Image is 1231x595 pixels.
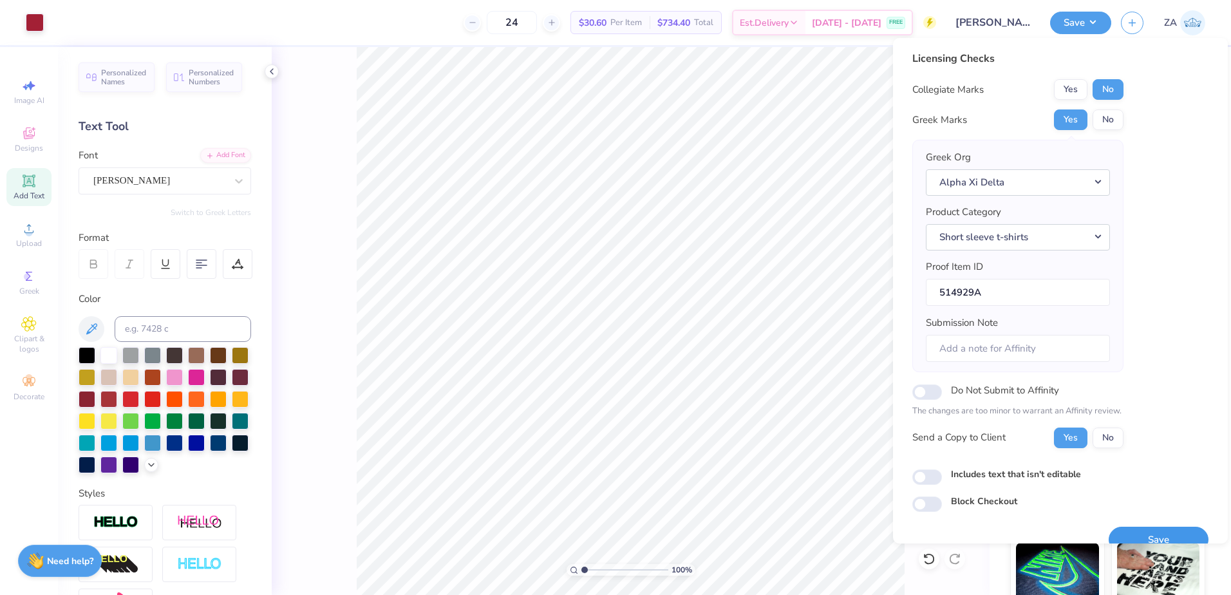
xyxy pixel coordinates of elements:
[14,392,44,402] span: Decorate
[951,382,1059,399] label: Do Not Submit to Affinity
[79,118,251,135] div: Text Tool
[889,18,903,27] span: FREE
[171,207,251,218] button: Switch to Greek Letters
[189,68,234,86] span: Personalized Numbers
[15,143,43,153] span: Designs
[926,224,1110,250] button: Short sleeve t-shirts
[1093,79,1123,100] button: No
[14,191,44,201] span: Add Text
[79,292,251,307] div: Color
[1054,109,1087,130] button: Yes
[101,68,147,86] span: Personalized Names
[672,564,692,576] span: 100 %
[912,405,1123,418] p: The changes are too minor to warrant an Affinity review.
[93,554,138,575] img: 3d Illusion
[926,150,971,165] label: Greek Org
[926,260,983,274] label: Proof Item ID
[177,557,222,572] img: Negative Space
[79,148,98,163] label: Font
[951,495,1017,508] label: Block Checkout
[912,51,1123,66] div: Licensing Checks
[926,169,1110,196] button: Alpha Xi Delta
[47,555,93,567] strong: Need help?
[1050,12,1111,34] button: Save
[1054,428,1087,448] button: Yes
[740,16,789,30] span: Est. Delivery
[79,486,251,501] div: Styles
[16,238,42,249] span: Upload
[579,16,606,30] span: $30.60
[177,515,222,531] img: Shadow
[6,334,52,354] span: Clipart & logos
[487,11,537,34] input: – –
[812,16,881,30] span: [DATE] - [DATE]
[610,16,642,30] span: Per Item
[1164,10,1205,35] a: ZA
[14,95,44,106] span: Image AI
[1093,428,1123,448] button: No
[1093,109,1123,130] button: No
[946,10,1040,35] input: Untitled Design
[19,286,39,296] span: Greek
[79,231,252,245] div: Format
[951,467,1081,481] label: Includes text that isn't editable
[694,16,713,30] span: Total
[1109,527,1208,553] button: Save
[912,430,1006,445] div: Send a Copy to Client
[115,316,251,342] input: e.g. 7428 c
[93,515,138,530] img: Stroke
[912,113,967,127] div: Greek Marks
[926,205,1001,220] label: Product Category
[1164,15,1177,30] span: ZA
[200,148,251,163] div: Add Font
[926,316,998,330] label: Submission Note
[912,82,984,97] div: Collegiate Marks
[926,335,1110,363] input: Add a note for Affinity
[1180,10,1205,35] img: Zuriel Alaba
[657,16,690,30] span: $734.40
[1054,79,1087,100] button: Yes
